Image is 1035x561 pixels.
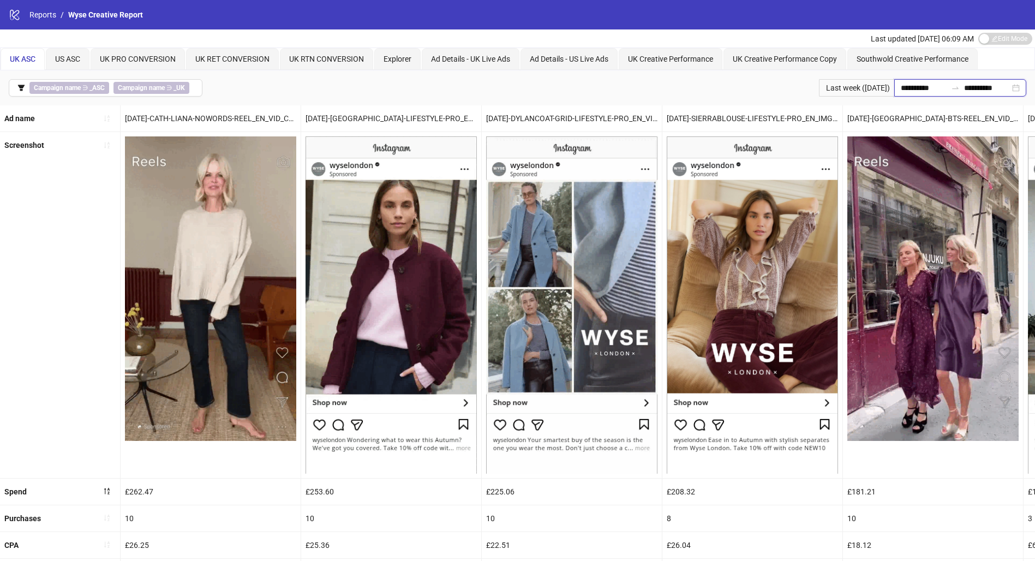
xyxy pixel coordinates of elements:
[431,55,510,63] span: Ad Details - UK Live Ads
[486,136,657,473] img: Screenshot 120231563587280055
[174,84,185,92] b: _UK
[100,55,176,63] span: UK PRO CONVERSION
[306,136,477,473] img: Screenshot 120231563593250055
[847,136,1019,441] img: Screenshot 120231562803130055
[4,487,27,496] b: Spend
[29,82,109,94] span: ∋
[951,83,960,92] span: swap-right
[662,479,842,505] div: £208.32
[125,136,296,441] img: Screenshot 120231562803120055
[195,55,270,63] span: UK RET CONVERSION
[482,479,662,505] div: £225.06
[843,532,1023,558] div: £18.12
[61,9,64,21] li: /
[857,55,968,63] span: Southwold Creative Performance
[843,505,1023,532] div: 10
[384,55,411,63] span: Explorer
[17,84,25,92] span: filter
[4,514,41,523] b: Purchases
[733,55,837,63] span: UK Creative Performance Copy
[4,114,35,123] b: Ad name
[27,9,58,21] a: Reports
[55,55,80,63] span: US ASC
[662,105,842,132] div: [DATE]-SIERRABLOUSE-LIFESTYLE-PRO_EN_IMG_CP_29082025_F_CC_SC1_USP11_NEWSEASON
[103,115,111,122] span: sort-ascending
[10,55,35,63] span: UK ASC
[121,532,301,558] div: £26.25
[34,84,81,92] b: Campaign name
[301,532,481,558] div: £25.36
[628,55,713,63] span: UK Creative Performance
[951,83,960,92] span: to
[871,34,974,43] span: Last updated [DATE] 06:09 AM
[301,105,481,132] div: [DATE]-[GEOGRAPHIC_DATA]-LIFESTYLE-PRO_EN_VID_NI_29082025_F_CC_SC24_USP11_NEWSEASON
[843,479,1023,505] div: £181.21
[121,505,301,532] div: 10
[301,479,481,505] div: £253.60
[289,55,364,63] span: UK RTN CONVERSION
[103,514,111,522] span: sort-ascending
[301,505,481,532] div: 10
[103,141,111,149] span: sort-ascending
[4,141,44,150] b: Screenshot
[482,505,662,532] div: 10
[113,82,189,94] span: ∋
[121,479,301,505] div: £262.47
[103,541,111,548] span: sort-ascending
[819,79,894,97] div: Last week ([DATE])
[482,105,662,132] div: [DATE]-DYLANCOAT-GRID-LIFESTYLE-PRO_EN_VID_CP_29082025_F_CC_SC1_USP11_NEWSEASON
[662,532,842,558] div: £26.04
[9,79,202,97] button: Campaign name ∋ _ASCCampaign name ∋ _UK
[68,10,143,19] span: Wyse Creative Report
[667,136,838,473] img: Screenshot 120231563553480055
[89,84,105,92] b: _ASC
[482,532,662,558] div: £22.51
[121,105,301,132] div: [DATE]-CATH-LIANA-NOWORDS-REEL_EN_VID_CP_20082025_F_CC_SC23_USP4_LOFI
[118,84,165,92] b: Campaign name
[843,105,1023,132] div: [DATE]-[GEOGRAPHIC_DATA]-BTS-REEL_EN_VID_NI_20082025_F_CC_SC8_USP11_LOFI
[4,541,19,550] b: CPA
[662,505,842,532] div: 8
[530,55,608,63] span: Ad Details - US Live Ads
[103,487,111,495] span: sort-descending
